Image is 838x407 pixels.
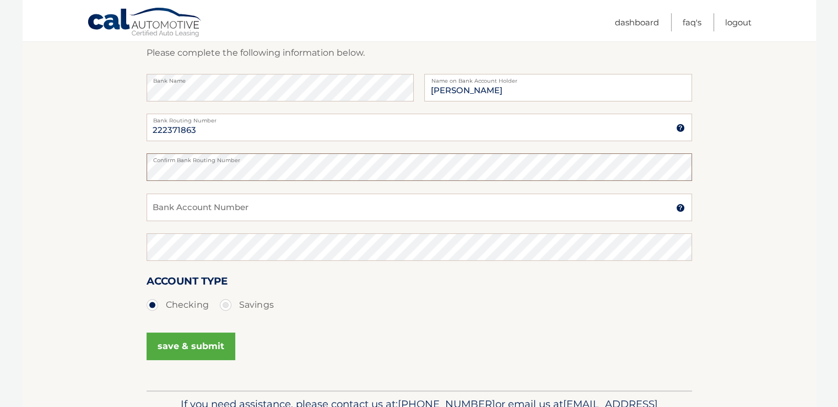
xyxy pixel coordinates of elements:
img: tooltip.svg [676,203,685,212]
p: Please complete the following information below. [147,45,692,61]
button: save & submit [147,333,235,360]
label: Savings [220,294,274,316]
label: Name on Bank Account Holder [424,74,691,83]
a: Logout [725,13,752,31]
a: FAQ's [683,13,701,31]
label: Bank Name [147,74,414,83]
label: Confirm Bank Routing Number [147,153,692,162]
img: tooltip.svg [676,124,685,132]
input: Bank Account Number [147,194,692,221]
label: Account Type [147,273,228,293]
input: Name on Account (Account Holder Name) [424,74,691,101]
label: Bank Routing Number [147,114,692,122]
input: Bank Routing Number [147,114,692,141]
a: Cal Automotive [87,7,203,39]
a: Dashboard [615,13,659,31]
label: Checking [147,294,209,316]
